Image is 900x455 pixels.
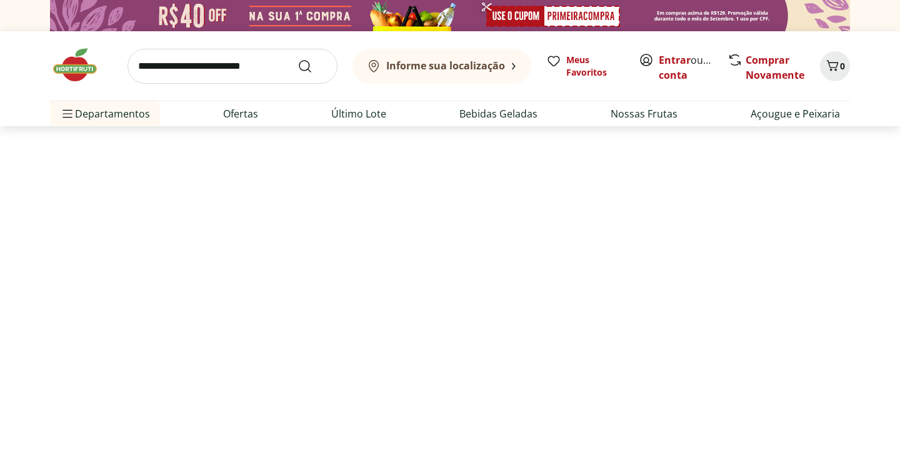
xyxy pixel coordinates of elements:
button: Informe sua localização [352,49,531,84]
a: Bebidas Geladas [459,106,537,121]
input: search [127,49,337,84]
a: Nossas Frutas [611,106,677,121]
button: Carrinho [820,51,850,81]
a: Ofertas [223,106,258,121]
a: Meus Favoritos [546,54,624,79]
span: 0 [840,60,845,72]
a: Último Lote [331,106,386,121]
a: Açougue e Peixaria [751,106,840,121]
span: Meus Favoritos [566,54,624,79]
span: ou [659,52,714,82]
span: Departamentos [60,99,150,129]
button: Submit Search [297,59,327,74]
a: Criar conta [659,53,727,82]
img: Hortifruti [50,46,112,84]
button: Menu [60,99,75,129]
a: Entrar [659,53,691,67]
a: Comprar Novamente [746,53,804,82]
b: Informe sua localização [386,59,505,72]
